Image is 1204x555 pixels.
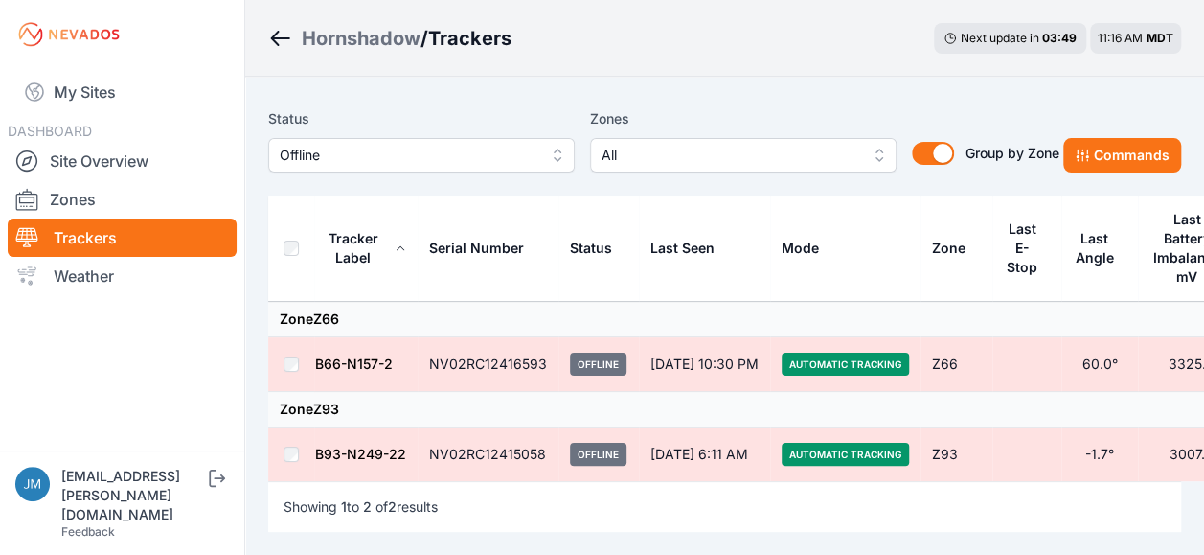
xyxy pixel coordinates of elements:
[1147,31,1173,45] span: MDT
[8,180,237,219] a: Zones
[1063,138,1181,173] button: Commands
[8,142,237,180] a: Site Overview
[418,428,558,482] td: NV02RC12415058
[920,428,992,482] td: Z93
[15,467,50,501] img: jmjones@sundt.com
[1042,31,1077,46] div: 03 : 49
[1073,216,1126,281] button: Last Angle
[315,229,391,267] div: Tracker Label
[965,145,1059,161] span: Group by Zone
[1098,31,1143,45] span: 11:16 AM
[429,239,524,258] div: Serial Number
[650,225,759,271] div: Last Seen
[570,353,626,376] span: Offline
[428,25,511,52] h3: Trackers
[602,144,858,167] span: All
[268,138,575,173] button: Offline
[1061,428,1138,482] td: -1.7°
[782,443,909,466] span: Automatic Tracking
[388,498,397,515] span: 2
[8,257,237,295] a: Weather
[418,337,558,392] td: NV02RC12416593
[639,337,770,392] td: [DATE] 10:30 PM
[639,428,770,482] td: [DATE] 6:11 AM
[315,446,406,462] a: B93-N249-22
[429,225,539,271] button: Serial Number
[8,123,92,139] span: DASHBOARD
[268,13,511,63] nav: Breadcrumb
[280,144,536,167] span: Offline
[570,225,627,271] button: Status
[8,219,237,257] a: Trackers
[363,498,372,515] span: 2
[315,216,406,281] button: Tracker Label
[782,353,909,376] span: Automatic Tracking
[315,356,393,372] a: B66-N157-2
[15,19,123,50] img: Nevados
[1061,337,1138,392] td: 60.0°
[420,25,428,52] span: /
[8,69,237,115] a: My Sites
[932,239,965,258] div: Zone
[341,498,347,515] span: 1
[782,239,819,258] div: Mode
[284,497,438,517] p: Showing to of results
[920,337,992,392] td: Z66
[268,107,575,130] label: Status
[302,25,420,52] a: Hornshadow
[1004,220,1040,277] div: Last E-Stop
[782,225,834,271] button: Mode
[590,138,897,173] button: All
[961,31,1039,45] span: Next update in
[570,443,626,466] span: Offline
[1073,229,1116,267] div: Last Angle
[1004,206,1050,290] button: Last E-Stop
[570,239,612,258] div: Status
[590,107,897,130] label: Zones
[61,524,115,539] a: Feedback
[932,225,981,271] button: Zone
[61,467,205,524] div: [EMAIL_ADDRESS][PERSON_NAME][DOMAIN_NAME]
